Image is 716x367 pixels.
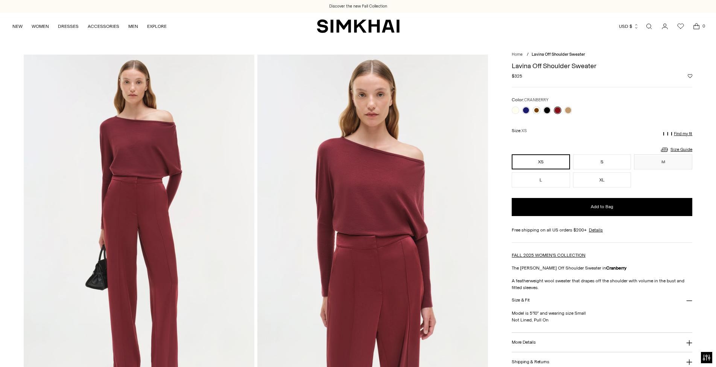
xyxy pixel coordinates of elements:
h3: Size & Fit [512,298,530,303]
p: The [PERSON_NAME] Off Shoulder Sweater in [512,265,692,271]
h3: More Details [512,340,535,345]
button: Size & Fit [512,291,692,310]
button: XL [573,172,631,187]
label: Size: [512,127,527,134]
button: M [634,154,692,169]
label: Color: [512,96,549,104]
button: XS [512,154,570,169]
a: Go to the account page [657,19,672,34]
button: Add to Bag [512,198,692,216]
a: DRESSES [58,18,79,35]
a: Wishlist [673,19,688,34]
span: 0 [700,23,707,29]
a: Discover the new Fall Collection [329,3,387,9]
a: WOMEN [32,18,49,35]
span: Add to Bag [591,204,613,210]
span: Lavina Off Shoulder Sweater [532,52,585,57]
a: Size Guide [660,145,692,154]
span: XS [521,128,527,133]
nav: breadcrumbs [512,52,692,58]
a: EXPLORE [147,18,167,35]
p: A featherweight wool sweater that drapes off the shoulder with volume in the bust and fitted slee... [512,277,692,291]
a: ACCESSORIES [88,18,119,35]
h1: Lavina Off Shoulder Sweater [512,62,692,69]
div: / [527,52,529,58]
button: USD $ [619,18,639,35]
a: Open cart modal [689,19,704,34]
a: MEN [128,18,138,35]
p: Model is 5'10" and wearing size Small Not Lined, Pull On [512,310,692,323]
button: More Details [512,333,692,352]
button: Add to Wishlist [688,74,692,78]
a: NEW [12,18,23,35]
div: Free shipping on all US orders $200+ [512,227,692,233]
strong: Cranberry [606,265,626,271]
span: CRANBERRY [524,97,549,102]
span: $325 [512,73,522,79]
a: Details [589,227,603,233]
a: Open search modal [642,19,657,34]
h3: Shipping & Returns [512,359,549,364]
button: S [573,154,631,169]
button: L [512,172,570,187]
a: FALL 2025 WOMEN'S COLLECTION [512,253,585,258]
a: SIMKHAI [317,19,400,34]
a: Home [512,52,523,57]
